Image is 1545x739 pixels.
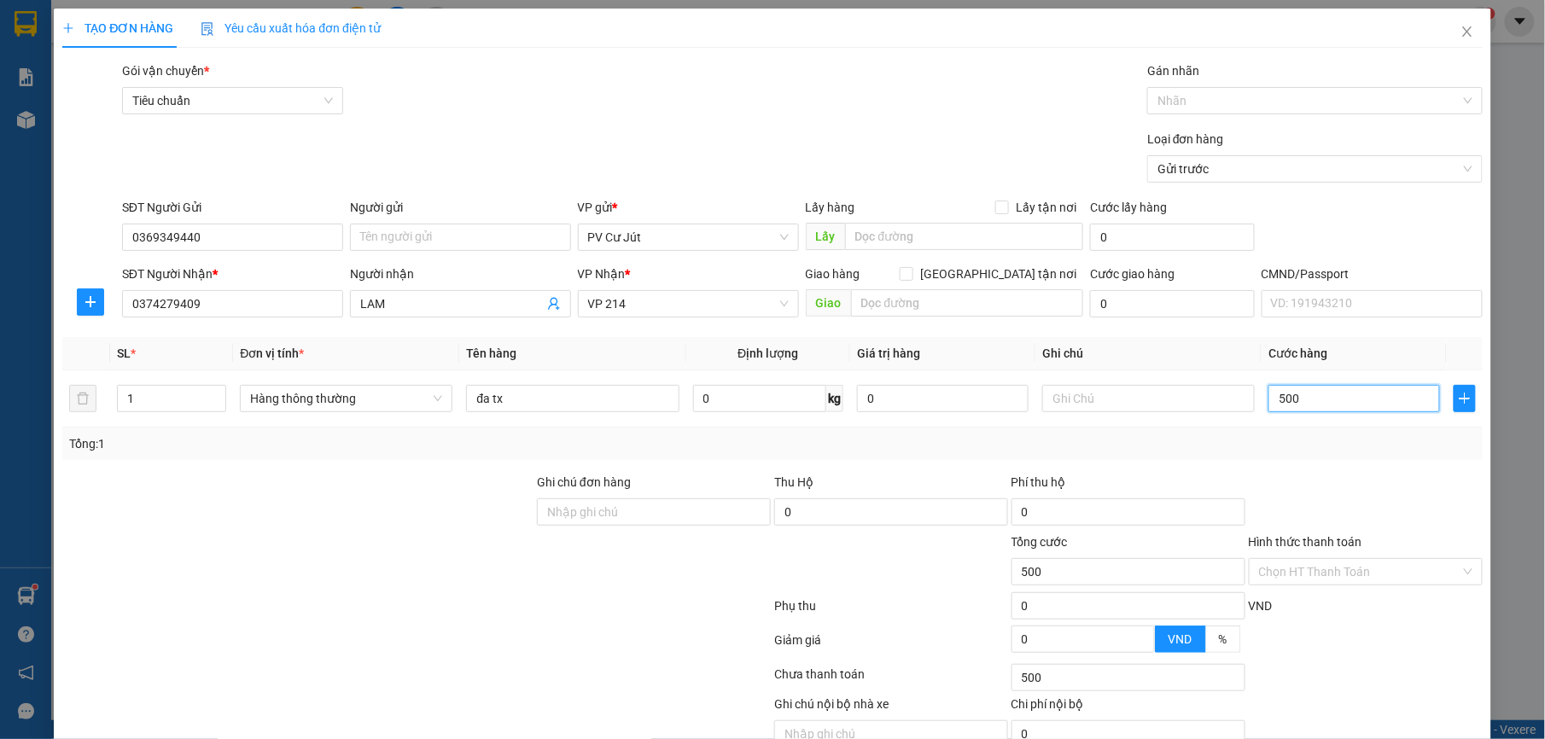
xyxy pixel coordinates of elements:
button: plus [77,288,104,316]
input: Ghi chú đơn hàng [537,498,771,526]
div: Giảm giá [772,631,1010,660]
span: user-add [547,297,561,311]
input: VD: Bàn, Ghế [466,385,679,412]
label: Cước lấy hàng [1090,201,1167,214]
span: SL [117,346,131,360]
input: Dọc đường [851,289,1084,317]
span: TẠO ĐƠN HÀNG [62,21,173,35]
span: plus [78,295,103,309]
button: plus [1454,385,1476,412]
th: Ghi chú [1035,337,1262,370]
span: CJ09250158 [172,64,241,77]
div: Tổng: 1 [69,434,597,453]
input: Dọc đường [845,223,1084,250]
span: Lấy tận nơi [1009,198,1083,217]
span: Hàng thông thường [250,386,442,411]
span: plus [62,22,74,34]
span: Giao [806,289,851,317]
span: Gửi trước [1157,156,1472,182]
button: Close [1443,9,1491,56]
label: Gán nhãn [1147,64,1199,78]
div: Phí thu hộ [1012,473,1245,498]
span: Nơi nhận: [131,119,158,143]
span: Cước hàng [1268,346,1327,360]
button: delete [69,385,96,412]
span: VP 214 [588,291,789,317]
div: Ghi chú nội bộ nhà xe [774,695,1008,720]
div: Phụ thu [772,596,1010,626]
span: kg [826,385,843,412]
strong: BIÊN NHẬN GỬI HÀNG HOÁ [59,102,198,115]
span: close [1460,25,1474,38]
div: Chưa thanh toán [772,665,1010,695]
span: Định lượng [738,346,798,360]
span: Yêu cầu xuất hóa đơn điện tử [201,21,381,35]
img: logo [17,38,39,81]
span: % [1219,632,1227,646]
span: PV Cư Jút [588,224,789,250]
input: Cước giao hàng [1090,290,1254,317]
span: Tiêu chuẩn [132,88,333,113]
input: Cước lấy hàng [1090,224,1254,251]
span: Lấy [806,223,845,250]
label: Hình thức thanh toán [1249,535,1362,549]
span: 15:56:54 [DATE] [162,77,241,90]
span: [GEOGRAPHIC_DATA] tận nơi [913,265,1083,283]
span: Đơn vị tính [240,346,304,360]
label: Ghi chú đơn hàng [537,475,631,489]
span: Lấy hàng [806,201,855,214]
div: SĐT Người Gửi [122,198,343,217]
strong: CÔNG TY TNHH [GEOGRAPHIC_DATA] 214 QL13 - P.26 - Q.BÌNH THẠNH - TP HCM 1900888606 [44,27,138,91]
div: SĐT Người Nhận [122,265,343,283]
span: Nơi gửi: [17,119,35,143]
span: VND [1169,632,1192,646]
input: Ghi Chú [1042,385,1255,412]
label: Cước giao hàng [1090,267,1175,281]
div: Chi phí nội bộ [1012,695,1245,720]
div: Người gửi [350,198,571,217]
span: Thu Hộ [774,475,813,489]
img: icon [201,22,214,36]
span: PV Cư Jút [58,119,96,129]
label: Loại đơn hàng [1147,132,1224,146]
input: 0 [857,385,1029,412]
span: Tên hàng [466,346,516,360]
span: VP Nhận [578,267,626,281]
span: Giá trị hàng [857,346,920,360]
span: VND [1249,599,1273,613]
span: Gói vận chuyển [122,64,209,78]
span: Giao hàng [806,267,860,281]
div: Người nhận [350,265,571,283]
div: CMND/Passport [1262,265,1483,283]
span: Tổng cước [1012,535,1068,549]
div: VP gửi [578,198,799,217]
span: plus [1455,392,1475,405]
